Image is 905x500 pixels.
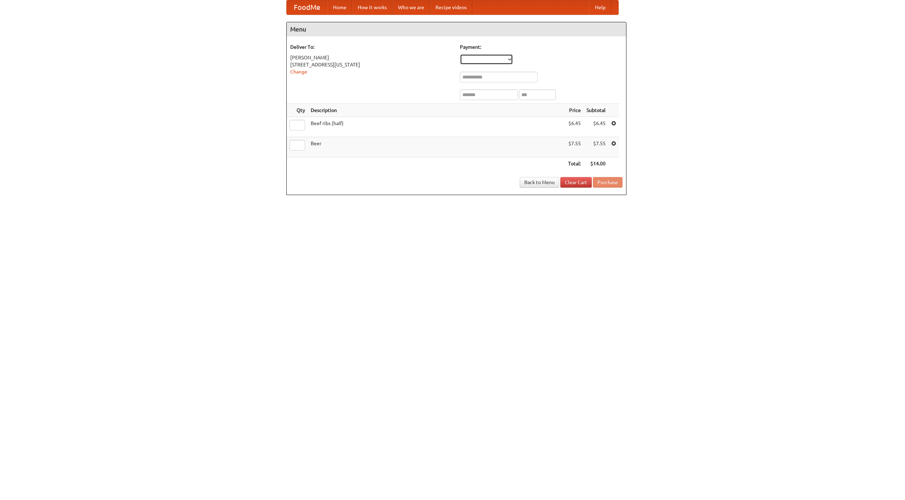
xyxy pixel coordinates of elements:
[565,157,584,170] th: Total:
[290,54,453,61] div: [PERSON_NAME]
[290,61,453,68] div: [STREET_ADDRESS][US_STATE]
[290,43,453,51] h5: Deliver To:
[287,104,308,117] th: Qty
[308,137,565,157] td: Beer
[308,104,565,117] th: Description
[290,69,307,75] a: Change
[460,43,623,51] h5: Payment:
[352,0,392,14] a: How it works
[584,104,608,117] th: Subtotal
[287,0,327,14] a: FoodMe
[584,117,608,137] td: $6.45
[565,137,584,157] td: $7.55
[565,117,584,137] td: $6.45
[287,22,626,36] h4: Menu
[560,177,592,188] a: Clear Cart
[308,117,565,137] td: Beef ribs (half)
[392,0,430,14] a: Who we are
[584,137,608,157] td: $7.55
[584,157,608,170] th: $14.00
[589,0,611,14] a: Help
[327,0,352,14] a: Home
[565,104,584,117] th: Price
[430,0,472,14] a: Recipe videos
[593,177,623,188] button: Purchase
[520,177,559,188] a: Back to Menu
